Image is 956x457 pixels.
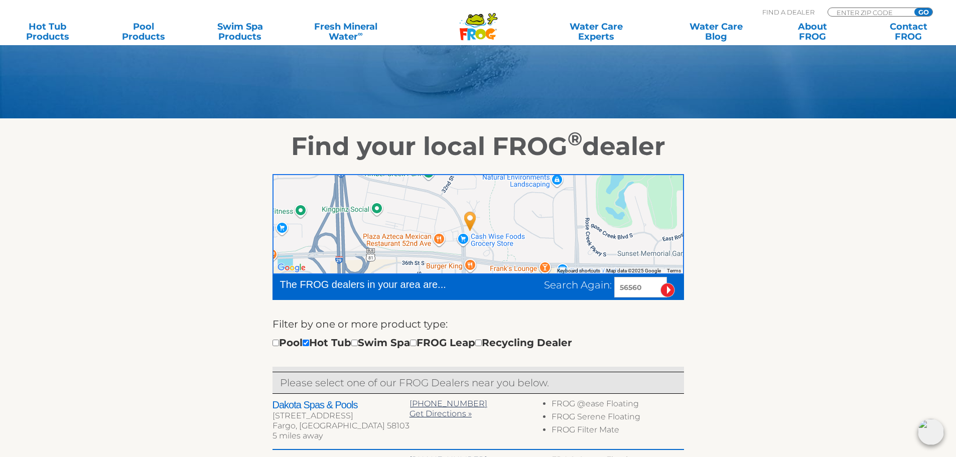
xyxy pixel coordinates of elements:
[272,316,448,332] label: Filter by one or more product type:
[170,131,787,162] h2: Find your local FROG dealer
[660,283,675,297] input: Submit
[409,409,472,418] a: Get Directions »
[10,22,85,42] a: Hot TubProducts
[836,8,903,17] input: Zip Code Form
[358,30,363,38] sup: ∞
[606,268,661,273] span: Map data ©2025 Google
[568,127,582,150] sup: ®
[272,399,409,411] h2: Dakota Spas & Pools
[775,22,850,42] a: AboutFROG
[272,431,323,440] span: 5 miles away
[299,22,392,42] a: Fresh MineralWater∞
[678,22,753,42] a: Water CareBlog
[914,8,932,16] input: GO
[552,412,684,425] li: FROG Serene Floating
[275,261,308,274] a: Open this area in Google Maps (opens a new window)
[106,22,181,42] a: PoolProducts
[280,277,482,292] div: The FROG dealers in your area are...
[272,421,409,431] div: Fargo, [GEOGRAPHIC_DATA] 58103
[203,22,278,42] a: Swim SpaProducts
[762,8,814,17] p: Find A Dealer
[552,399,684,412] li: FROG @ease Floating
[552,425,684,438] li: FROG Filter Mate
[280,375,676,391] p: Please select one of our FROG Dealers near you below.
[557,267,600,274] button: Keyboard shortcuts
[535,22,657,42] a: Water CareExperts
[275,261,308,274] img: Google
[544,279,612,291] span: Search Again:
[409,399,487,408] a: [PHONE_NUMBER]
[455,204,486,239] div: Jacuzzi Hot Tubs of Fargo - 7 miles away.
[272,411,409,421] div: [STREET_ADDRESS]
[667,268,681,273] a: Terms (opens in new tab)
[918,419,944,445] img: openIcon
[272,335,572,351] div: Pool Hot Tub Swim Spa FROG Leap Recycling Dealer
[871,22,946,42] a: ContactFROG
